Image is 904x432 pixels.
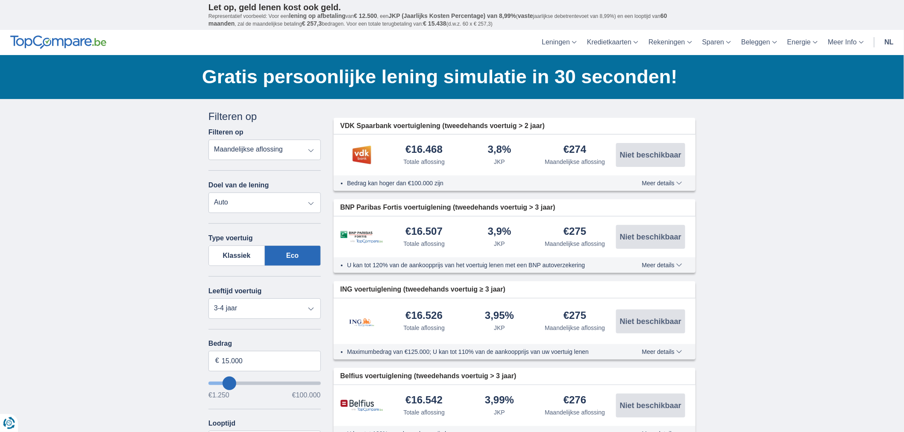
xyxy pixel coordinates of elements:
[208,109,321,124] div: Filteren op
[289,12,346,19] span: lening op afbetaling
[697,30,737,55] a: Sparen
[616,309,685,333] button: Niet beschikbaar
[642,349,682,355] span: Meer details
[620,402,681,409] span: Niet beschikbaar
[208,287,261,295] label: Leeftijd voertuig
[488,226,511,238] div: 3,9%
[494,239,505,248] div: JKP
[208,340,321,347] label: Bedrag
[347,347,611,356] li: Maximumbedrag van €125.000; U kan tot 110% van de aankoopprijs van uw voertuig lenen
[636,348,689,355] button: Meer details
[582,30,643,55] a: Kredietkaarten
[340,121,545,131] span: VDK Spaarbank voertuiglening (tweedehands voertuig > 2 jaar)
[208,12,667,27] span: 60 maanden
[620,318,681,325] span: Niet beschikbaar
[208,420,235,427] label: Looptijd
[880,30,899,55] a: nl
[405,144,443,156] div: €16.468
[340,371,517,381] span: Belfius voertuiglening (tweedehands voertuig > 3 jaar)
[340,231,383,243] img: product.pl.alt BNP Paribas Fortis
[340,285,506,295] span: ING voertuiglening (tweedehands voertuig ≥ 3 jaar)
[403,239,445,248] div: Totale aflossing
[208,382,321,385] input: wantToBorrow
[620,233,681,241] span: Niet beschikbaar
[347,261,611,269] li: U kan tot 120% van de aankoopprijs van het voertuig lenen met een BNP autoverzekering
[405,310,443,322] div: €16.526
[340,400,383,412] img: product.pl.alt Belfius
[340,144,383,166] img: product.pl.alt VDK bank
[564,310,586,322] div: €275
[265,245,321,266] label: Eco
[208,181,269,189] label: Doel van de lening
[636,180,689,187] button: Meer details
[347,179,611,187] li: Bedrag kan hoger dan €100.000 zijn
[494,158,505,166] div: JKP
[636,262,689,269] button: Meer details
[340,307,383,336] img: product.pl.alt ING
[545,158,605,166] div: Maandelijkse aflossing
[823,30,869,55] a: Meer Info
[202,64,696,90] h1: Gratis persoonlijke lening simulatie in 30 seconden!
[564,226,586,238] div: €275
[208,234,253,242] label: Type voertuig
[564,144,586,156] div: €274
[616,394,685,417] button: Niet beschikbaar
[642,262,682,268] span: Meer details
[545,324,605,332] div: Maandelijkse aflossing
[485,395,514,406] div: 3,99%
[518,12,533,19] span: vaste
[616,225,685,249] button: Niet beschikbaar
[208,2,696,12] p: Let op, geld lenen kost ook geld.
[302,20,322,27] span: € 257,3
[208,392,229,399] span: €1.250
[643,30,697,55] a: Rekeningen
[488,144,511,156] div: 3,8%
[494,324,505,332] div: JKP
[736,30,782,55] a: Beleggen
[642,180,682,186] span: Meer details
[389,12,517,19] span: JKP (Jaarlijks Kosten Percentage) van 8,99%
[782,30,823,55] a: Energie
[405,226,443,238] div: €16.507
[545,408,605,417] div: Maandelijkse aflossing
[208,245,265,266] label: Klassiek
[423,20,446,27] span: € 15.438
[10,35,106,49] img: TopCompare
[545,239,605,248] div: Maandelijkse aflossing
[620,151,681,159] span: Niet beschikbaar
[340,203,555,213] span: BNP Paribas Fortis voertuiglening (tweedehands voertuig > 3 jaar)
[403,324,445,332] div: Totale aflossing
[485,310,514,322] div: 3,95%
[292,392,321,399] span: €100.000
[403,158,445,166] div: Totale aflossing
[616,143,685,167] button: Niet beschikbaar
[494,408,505,417] div: JKP
[215,356,219,366] span: €
[354,12,377,19] span: € 12.500
[403,408,445,417] div: Totale aflossing
[208,12,696,28] p: Representatief voorbeeld: Voor een van , een ( jaarlijkse debetrentevoet van 8,99%) en een loopti...
[405,395,443,406] div: €16.542
[537,30,582,55] a: Leningen
[208,128,244,136] label: Filteren op
[564,395,586,406] div: €276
